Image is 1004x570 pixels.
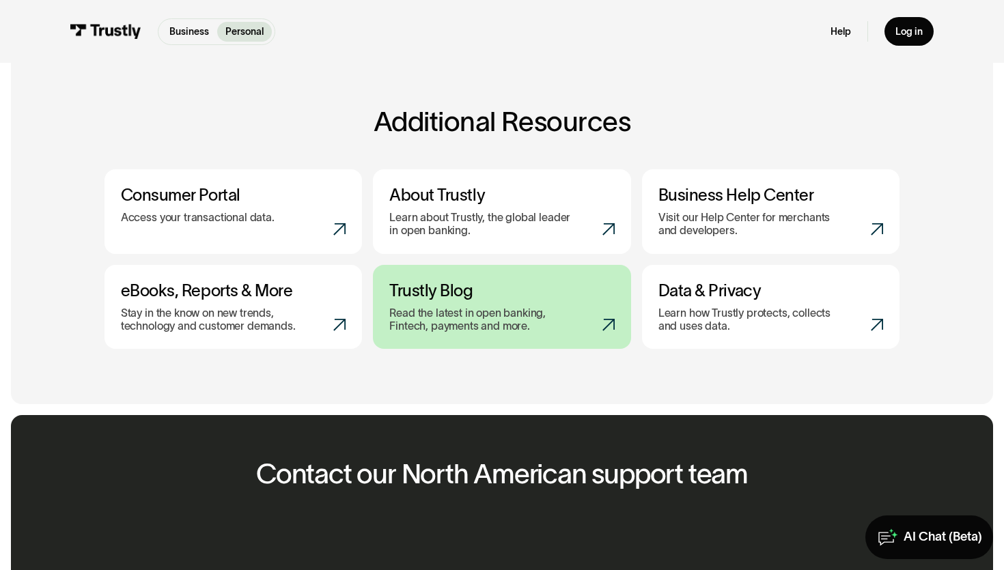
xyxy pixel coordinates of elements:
[658,281,883,301] h3: Data & Privacy
[104,169,363,254] a: Consumer PortalAccess your transactional data.
[121,281,346,301] h3: eBooks, Reports & More
[104,265,363,350] a: eBooks, Reports & MoreStay in the know on new trends, technology and customer demands.
[256,459,748,489] h2: Contact our North American support team
[884,17,934,46] a: Log in
[642,265,900,350] a: Data & PrivacyLearn how Trustly protects, collects and uses data.
[121,186,346,205] h3: Consumer Portal
[831,25,851,38] a: Help
[225,25,264,39] p: Personal
[373,265,631,350] a: Trustly BlogRead the latest in open banking, Fintech, payments and more.
[70,24,141,39] img: Trustly Logo
[389,281,614,301] h3: Trustly Blog
[895,25,923,38] div: Log in
[389,307,574,333] p: Read the latest in open banking, Fintech, payments and more.
[217,22,272,42] a: Personal
[121,307,305,333] p: Stay in the know on new trends, technology and customer demands.
[865,515,993,559] a: AI Chat (Beta)
[161,22,217,42] a: Business
[658,186,883,205] h3: Business Help Center
[169,25,209,39] p: Business
[642,169,900,254] a: Business Help CenterVisit our Help Center for merchants and developers.
[658,307,843,333] p: Learn how Trustly protects, collects and uses data.
[389,211,574,238] p: Learn about Trustly, the global leader in open banking.
[121,211,275,224] p: Access your transactional data.
[373,169,631,254] a: About TrustlyLearn about Trustly, the global leader in open banking.
[389,186,614,205] h3: About Trustly
[658,211,843,238] p: Visit our Help Center for merchants and developers.
[104,106,900,137] h2: Additional Resources
[904,529,982,545] div: AI Chat (Beta)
